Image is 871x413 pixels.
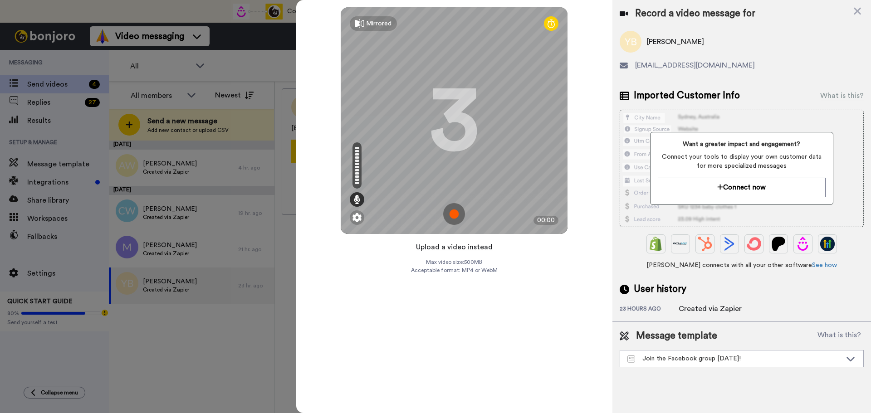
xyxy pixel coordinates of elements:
span: Imported Customer Info [634,89,740,102]
div: Created via Zapier [679,303,742,314]
img: Hubspot [698,237,712,251]
img: GoHighLevel [820,237,835,251]
button: What is this? [815,329,864,343]
span: User history [634,282,686,296]
div: Join the Facebook group [DATE]! [627,354,842,363]
span: Connect your tools to display your own customer data for more specialized messages [658,152,825,170]
div: 00:00 [533,216,558,225]
img: ic_gear.svg [352,213,362,222]
div: 3 [429,87,479,155]
a: See how [812,262,837,268]
button: Connect now [658,178,825,197]
div: What is this? [820,90,864,101]
img: Shopify [649,237,663,251]
img: ActiveCampaign [722,237,737,251]
span: Message template [636,329,717,343]
img: Ontraport [673,237,688,251]
img: Message-temps.svg [627,355,635,363]
span: Max video size: 500 MB [426,258,482,266]
img: Patreon [771,237,786,251]
img: ConvertKit [747,237,761,251]
span: Want a greater impact and engagement? [658,140,825,149]
button: Upload a video instead [413,241,495,253]
div: 23 hours ago [620,305,679,314]
span: [PERSON_NAME] connects with all your other software [620,261,864,270]
img: Drip [796,237,810,251]
span: Acceptable format: MP4 or WebM [411,267,498,274]
img: ic_record_start.svg [443,203,465,225]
